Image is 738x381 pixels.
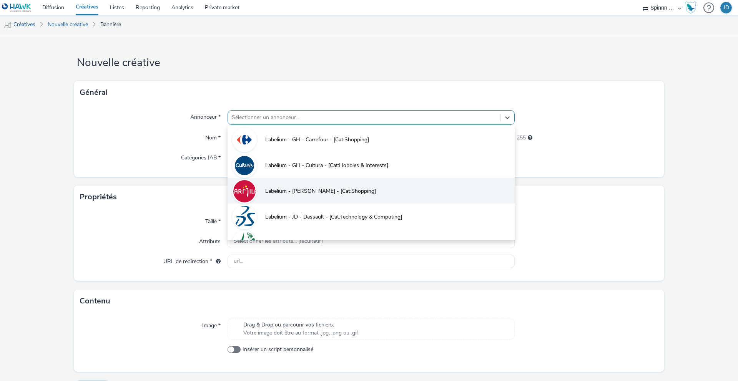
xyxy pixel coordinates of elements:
[233,180,256,202] img: Labelium - JD - Carmila - [Cat:Shopping]
[80,191,117,203] h3: Propriétés
[265,239,392,247] span: Labelium - [PERSON_NAME] - [Cat:Health & Fitness]
[96,15,125,34] a: Bannière
[243,329,358,337] span: Votre image doit être au format .jpg, .png ou .gif
[202,131,224,142] label: Nom *
[528,134,532,142] div: 255 caractères maximum
[233,129,256,151] img: Labelium - GH - Carrefour - [Cat:Shopping]
[685,2,696,14] img: Hawk Academy
[243,321,358,329] span: Drag & Drop ou parcourir vos fichiers.
[517,134,526,142] span: 255
[265,213,402,221] span: Labelium - JD - Dassault - [Cat:Technology & Computing]
[2,3,32,13] img: undefined Logo
[202,215,224,225] label: Taille *
[196,235,224,245] label: Attributs
[243,346,313,353] span: Insérer un script personnalisé
[44,15,92,34] a: Nouvelle créative
[4,21,12,29] img: mobile
[187,110,224,121] label: Annonceur *
[265,187,376,195] span: Labelium - [PERSON_NAME] - [Cat:Shopping]
[265,162,388,169] span: Labelium - GH - Cultura - [Cat:Hobbies & Interests]
[233,154,256,177] img: Labelium - GH - Cultura - [Cat:Hobbies & Interests]
[80,87,108,98] h3: Général
[80,295,110,307] h3: Contenu
[212,258,221,265] div: L'URL de redirection sera utilisée comme URL de validation avec certains SSP et ce sera l'URL de ...
[74,56,664,70] h1: Nouvelle créative
[265,136,369,144] span: Labelium - GH - Carrefour - [Cat:Shopping]
[178,151,224,162] label: Catégories IAB *
[233,205,256,229] img: Labelium - JD - Dassault - [Cat:Technology & Computing]
[233,232,256,254] img: Labelium - JD - Melvita - [Cat:Health & Fitness]
[228,255,515,268] input: url...
[723,2,729,13] div: JD
[199,319,224,330] label: Image *
[234,238,323,245] span: Sélectionner les attributs... (facultatif)
[160,255,224,265] label: URL de redirection *
[685,2,700,14] a: Hawk Academy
